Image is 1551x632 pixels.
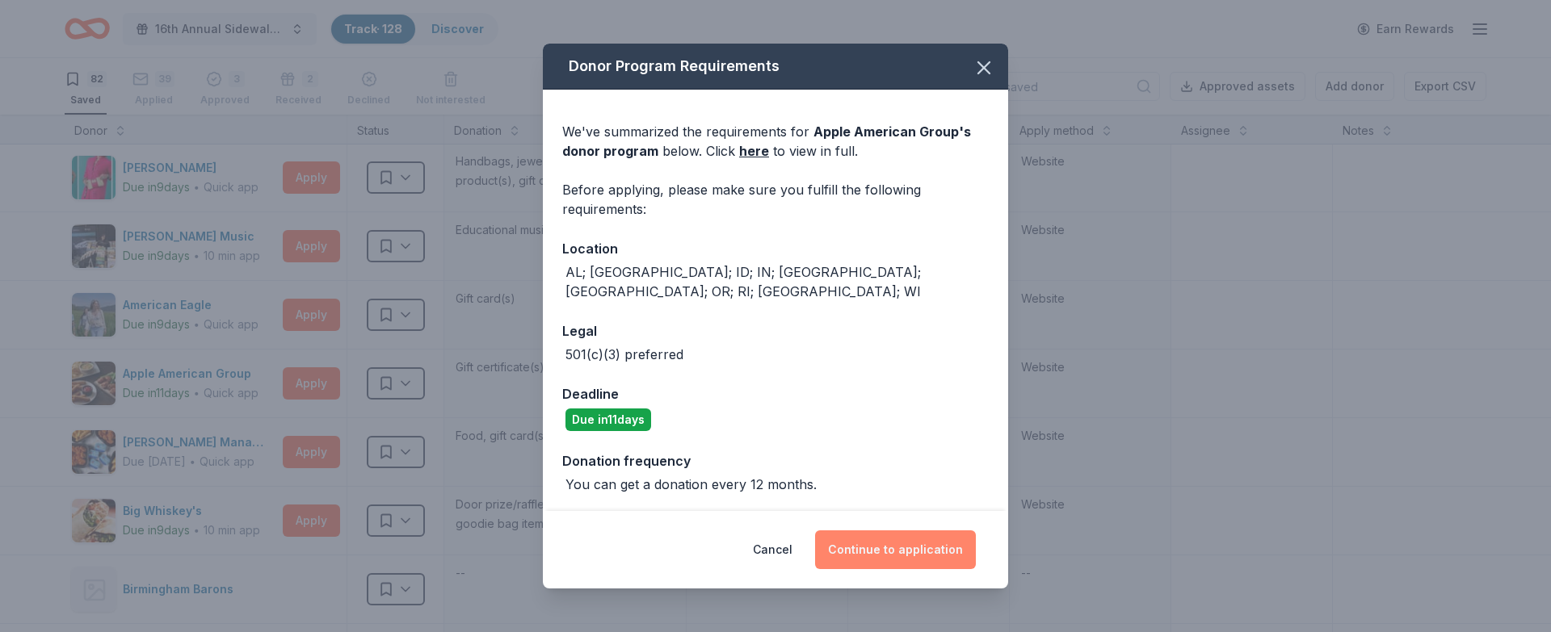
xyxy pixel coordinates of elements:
[562,383,989,404] div: Deadline
[562,122,989,161] div: We've summarized the requirements for below. Click to view in full.
[543,44,1008,90] div: Donor Program Requirements
[562,450,989,471] div: Donation frequency
[815,530,976,569] button: Continue to application
[562,320,989,341] div: Legal
[565,262,989,301] div: AL; [GEOGRAPHIC_DATA]; ID; IN; [GEOGRAPHIC_DATA]; [GEOGRAPHIC_DATA]; OR; RI; [GEOGRAPHIC_DATA]; WI
[565,475,817,494] div: You can get a donation every 12 months.
[753,530,792,569] button: Cancel
[739,141,769,161] a: here
[562,180,989,219] div: Before applying, please make sure you fulfill the following requirements:
[562,238,989,259] div: Location
[565,408,651,431] div: Due in 11 days
[565,345,683,364] div: 501(c)(3) preferred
